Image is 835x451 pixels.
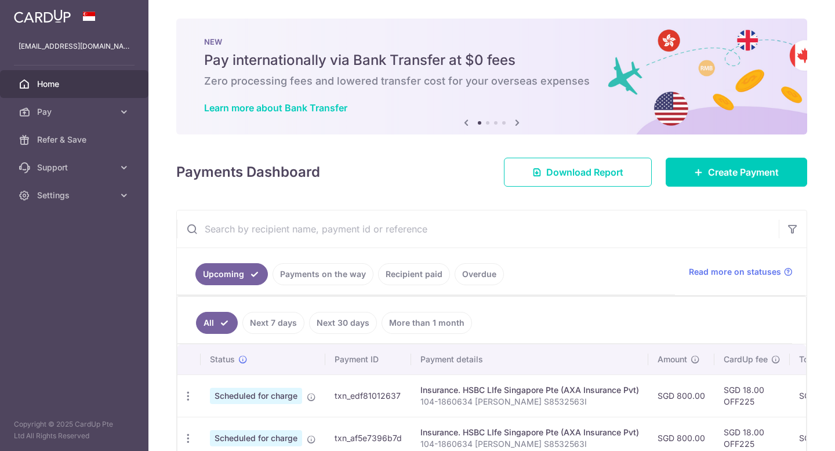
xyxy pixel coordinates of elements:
[37,162,114,173] span: Support
[708,165,779,179] span: Create Payment
[666,158,807,187] a: Create Payment
[724,354,768,365] span: CardUp fee
[37,106,114,118] span: Pay
[689,266,781,278] span: Read more on statuses
[378,263,450,285] a: Recipient paid
[204,74,779,88] h6: Zero processing fees and lowered transfer cost for your overseas expenses
[309,312,377,334] a: Next 30 days
[177,210,779,248] input: Search by recipient name, payment id or reference
[455,263,504,285] a: Overdue
[420,427,639,438] div: Insurance. HSBC LIfe Singapore Pte (AXA Insurance Pvt)
[242,312,304,334] a: Next 7 days
[382,312,472,334] a: More than 1 month
[411,344,648,374] th: Payment details
[176,19,807,134] img: Bank transfer banner
[195,263,268,285] a: Upcoming
[210,388,302,404] span: Scheduled for charge
[204,51,779,70] h5: Pay internationally via Bank Transfer at $0 fees
[37,78,114,90] span: Home
[648,374,714,417] td: SGD 800.00
[176,162,320,183] h4: Payments Dashboard
[546,165,623,179] span: Download Report
[689,266,793,278] a: Read more on statuses
[420,396,639,408] p: 104-1860634 [PERSON_NAME] S8532563I
[325,344,411,374] th: Payment ID
[204,37,779,46] p: NEW
[658,354,687,365] span: Amount
[273,263,373,285] a: Payments on the way
[204,102,347,114] a: Learn more about Bank Transfer
[420,384,639,396] div: Insurance. HSBC LIfe Singapore Pte (AXA Insurance Pvt)
[14,9,71,23] img: CardUp
[210,354,235,365] span: Status
[420,438,639,450] p: 104-1860634 [PERSON_NAME] S8532563I
[37,190,114,201] span: Settings
[19,41,130,52] p: [EMAIL_ADDRESS][DOMAIN_NAME]
[210,430,302,446] span: Scheduled for charge
[325,374,411,417] td: txn_edf81012637
[504,158,652,187] a: Download Report
[196,312,238,334] a: All
[37,134,114,146] span: Refer & Save
[714,374,790,417] td: SGD 18.00 OFF225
